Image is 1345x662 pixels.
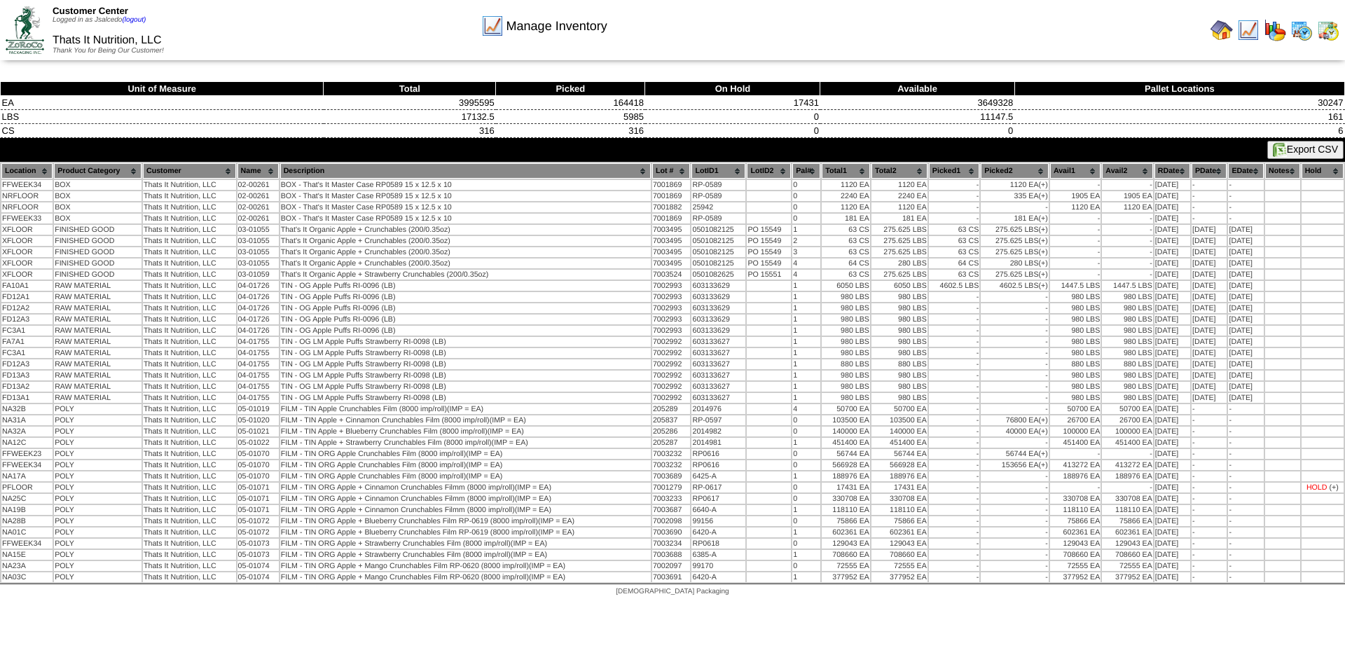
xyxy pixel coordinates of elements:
td: Thats It Nutrition, LLC [143,214,236,223]
td: 30247 [1014,96,1344,110]
td: 603133629 [691,281,745,291]
td: FINISHED GOOD [54,225,142,235]
th: Total1 [822,163,870,179]
td: RAW MATERIAL [54,326,142,336]
img: home.gif [1210,19,1233,41]
td: That's It Organic Apple + Crunchables (200/0.35oz) [280,258,651,268]
td: RP-0589 [691,214,745,223]
td: XFLOOR [1,258,53,268]
th: Pal# [792,163,820,179]
td: Thats It Nutrition, LLC [143,236,236,246]
td: 6 [1014,124,1344,138]
td: BOX - That's It Master Case RP0589 15 x 12.5 x 10 [280,202,651,212]
td: [DATE] [1228,270,1263,280]
td: [DATE] [1192,258,1227,268]
td: Thats It Nutrition, LLC [143,303,236,313]
td: 7001882 [652,202,691,212]
td: 7003495 [652,236,691,246]
td: - [1102,247,1152,257]
th: Picked1 [929,163,979,179]
td: [DATE] [1228,225,1263,235]
td: RP-0589 [691,191,745,201]
td: 1905 EA [1050,191,1101,201]
td: 1447.5 LBS [1102,281,1152,291]
td: 7003495 [652,258,691,268]
td: 980 LBS [1050,292,1101,302]
td: TIN - OG Apple Puffs RI-0096 (LB) [280,326,651,336]
div: (+) [1039,248,1048,256]
th: Pallet Locations [1014,82,1344,96]
td: 1120 EA [1050,202,1101,212]
td: FINISHED GOOD [54,236,142,246]
td: 603133629 [691,292,745,302]
td: [DATE] [1154,191,1190,201]
td: - [981,202,1049,212]
td: [DATE] [1192,225,1227,235]
td: 275.625 LBS [871,270,927,280]
td: - [1050,180,1101,190]
td: 04-01726 [237,292,279,302]
td: TIN - OG Apple Puffs RI-0096 (LB) [280,281,651,291]
td: 4 [792,258,820,268]
td: 63 CS [822,270,870,280]
td: 980 LBS [871,303,927,313]
td: PO 15549 [747,236,791,246]
td: 02-00261 [237,180,279,190]
td: 6050 LBS [822,281,870,291]
td: - [981,292,1049,302]
div: (+) [1039,214,1048,223]
td: 7002993 [652,303,691,313]
td: - [981,315,1049,324]
img: line_graph.gif [481,15,504,37]
td: [DATE] [1228,236,1263,246]
td: TIN - OG Apple Puffs RI-0096 (LB) [280,315,651,324]
td: BOX - That's It Master Case RP0589 15 x 12.5 x 10 [280,191,651,201]
td: Thats It Nutrition, LLC [143,270,236,280]
td: 03-01055 [237,225,279,235]
td: 0501082125 [691,236,745,246]
td: - [1228,191,1263,201]
td: - [1050,225,1101,235]
td: FINISHED GOOD [54,258,142,268]
td: 1447.5 LBS [1050,281,1101,291]
td: BOX - That's It Master Case RP0589 15 x 12.5 x 10 [280,214,651,223]
td: NRFLOOR [1,191,53,201]
span: Thats It Nutrition, LLC [53,34,162,46]
td: 3 [792,247,820,257]
td: 63 CS [929,270,979,280]
td: 7002993 [652,326,691,336]
td: 980 LBS [1050,303,1101,313]
td: 1120 EA [871,202,927,212]
td: 2240 EA [871,191,927,201]
td: - [1050,236,1101,246]
td: 1 [792,225,820,235]
td: FINISHED GOOD [54,270,142,280]
td: 7002993 [652,292,691,302]
td: TIN - OG Apple Puffs RI-0096 (LB) [280,303,651,313]
th: EDate [1228,163,1263,179]
td: - [929,303,979,313]
td: - [1102,270,1152,280]
td: 04-01726 [237,303,279,313]
td: 7001869 [652,180,691,190]
td: [DATE] [1228,281,1263,291]
a: (logout) [122,16,146,24]
td: Thats It Nutrition, LLC [143,281,236,291]
td: [DATE] [1154,281,1190,291]
td: 0 [792,180,820,190]
td: 275.625 LBS [981,225,1049,235]
td: 7002993 [652,315,691,324]
td: FC3A1 [1,326,53,336]
td: 980 LBS [822,315,870,324]
td: That's It Organic Apple + Crunchables (200/0.35oz) [280,225,651,235]
td: 275.625 LBS [981,247,1049,257]
td: BOX [54,191,142,201]
td: [DATE] [1154,202,1190,212]
td: 980 LBS [1102,292,1152,302]
td: 603133629 [691,303,745,313]
td: [DATE] [1192,315,1227,324]
td: - [1228,180,1263,190]
th: Total [324,82,496,96]
td: 7002993 [652,281,691,291]
td: 04-01726 [237,315,279,324]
